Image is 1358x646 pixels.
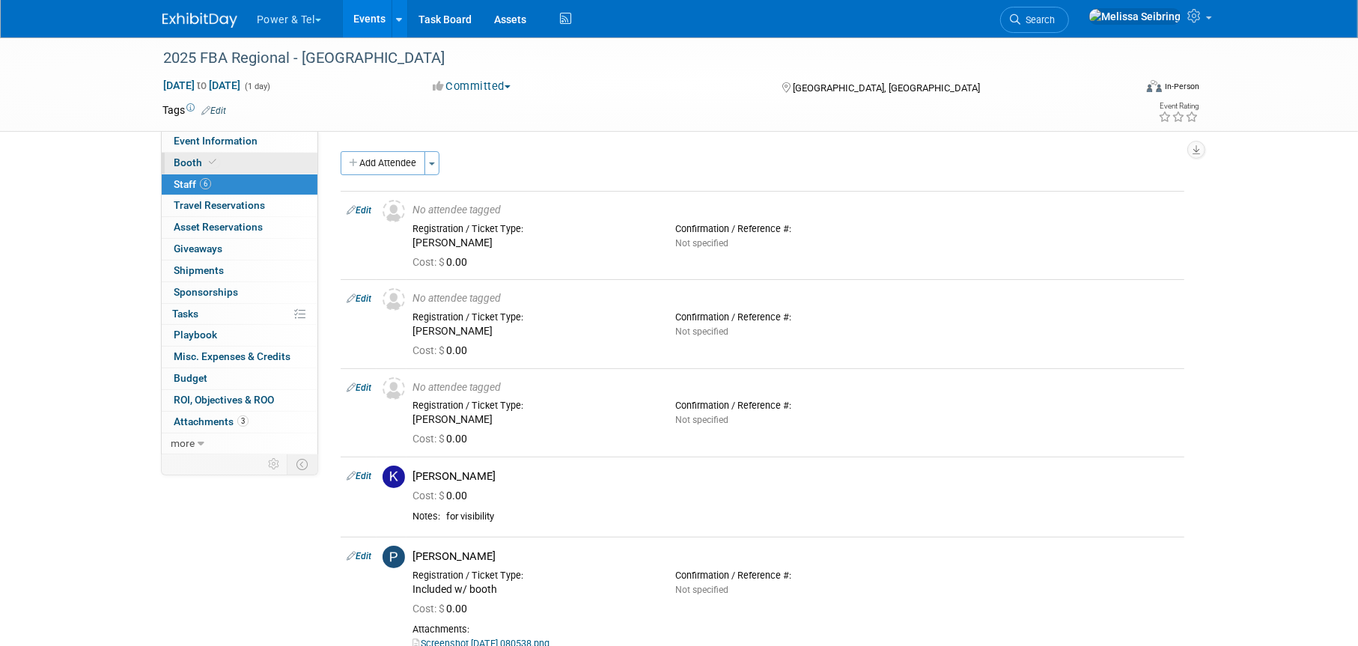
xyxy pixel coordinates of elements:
span: 0.00 [412,433,473,445]
span: Not specified [675,326,728,337]
div: In-Person [1164,81,1199,92]
a: Search [1000,7,1069,33]
div: No attendee tagged [412,292,1178,305]
span: Giveaways [174,243,222,255]
span: Cost: $ [412,603,446,615]
div: Event Rating [1158,103,1199,110]
a: Attachments3 [162,412,317,433]
a: Edit [347,551,371,561]
a: Budget [162,368,317,389]
span: Cost: $ [412,490,446,502]
span: 3 [237,415,249,427]
span: (1 day) [243,82,270,91]
div: Confirmation / Reference #: [675,400,916,412]
img: Melissa Seibring [1088,8,1181,25]
div: Registration / Ticket Type: [412,223,653,235]
span: Not specified [675,238,728,249]
a: Shipments [162,260,317,281]
div: Registration / Ticket Type: [412,311,653,323]
span: Misc. Expenses & Credits [174,350,290,362]
span: Cost: $ [412,344,446,356]
span: 6 [200,178,211,189]
a: Edit [347,293,371,304]
span: 0.00 [412,256,473,268]
a: Misc. Expenses & Credits [162,347,317,368]
span: Sponsorships [174,286,238,298]
a: Edit [347,471,371,481]
span: Not specified [675,585,728,595]
td: Tags [162,103,226,118]
a: Staff6 [162,174,317,195]
div: Registration / Ticket Type: [412,570,653,582]
span: 0.00 [412,603,473,615]
button: Add Attendee [341,151,425,175]
span: 0.00 [412,344,473,356]
div: [PERSON_NAME] [412,413,653,427]
i: Booth reservation complete [209,158,216,166]
a: Asset Reservations [162,217,317,238]
div: [PERSON_NAME] [412,237,653,250]
span: Cost: $ [412,433,446,445]
span: Tasks [172,308,198,320]
a: Playbook [162,325,317,346]
a: more [162,433,317,454]
div: [PERSON_NAME] [412,325,653,338]
div: Registration / Ticket Type: [412,400,653,412]
span: Travel Reservations [174,199,265,211]
span: Asset Reservations [174,221,263,233]
span: to [195,79,209,91]
span: Playbook [174,329,217,341]
span: Budget [174,372,207,384]
img: P.jpg [383,546,405,568]
a: Sponsorships [162,282,317,303]
td: Toggle Event Tabs [287,454,318,474]
span: Attachments [174,415,249,427]
a: Travel Reservations [162,195,317,216]
div: 2025 FBA Regional - [GEOGRAPHIC_DATA] [158,45,1111,72]
a: Edit [347,383,371,393]
div: [PERSON_NAME] [412,469,1178,484]
div: [PERSON_NAME] [412,549,1178,564]
span: Search [1020,14,1055,25]
img: Unassigned-User-Icon.png [383,377,405,400]
div: Confirmation / Reference #: [675,223,916,235]
span: more [171,437,195,449]
div: Attachments: [412,624,1178,636]
div: No attendee tagged [412,204,1178,217]
div: Confirmation / Reference #: [675,570,916,582]
span: [GEOGRAPHIC_DATA], [GEOGRAPHIC_DATA] [793,82,980,94]
div: Event Format [1045,78,1199,100]
a: Tasks [162,304,317,325]
div: Included w/ booth [412,583,653,597]
a: Booth [162,153,317,174]
span: [DATE] [DATE] [162,79,241,92]
span: Staff [174,178,211,190]
span: ROI, Objectives & ROO [174,394,274,406]
a: Event Information [162,131,317,152]
div: Notes: [412,511,440,522]
a: Giveaways [162,239,317,260]
div: Confirmation / Reference #: [675,311,916,323]
img: Unassigned-User-Icon.png [383,200,405,222]
img: Format-Inperson.png [1147,80,1162,92]
button: Committed [427,79,517,94]
div: for visibility [446,511,1178,523]
div: No attendee tagged [412,381,1178,394]
a: Edit [201,106,226,116]
a: ROI, Objectives & ROO [162,390,317,411]
a: Edit [347,205,371,216]
img: Unassigned-User-Icon.png [383,288,405,311]
span: Shipments [174,264,224,276]
span: 0.00 [412,490,473,502]
span: Cost: $ [412,256,446,268]
td: Personalize Event Tab Strip [261,454,287,474]
img: K.jpg [383,466,405,488]
span: Not specified [675,415,728,425]
img: ExhibitDay [162,13,237,28]
span: Booth [174,156,219,168]
span: Event Information [174,135,258,147]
